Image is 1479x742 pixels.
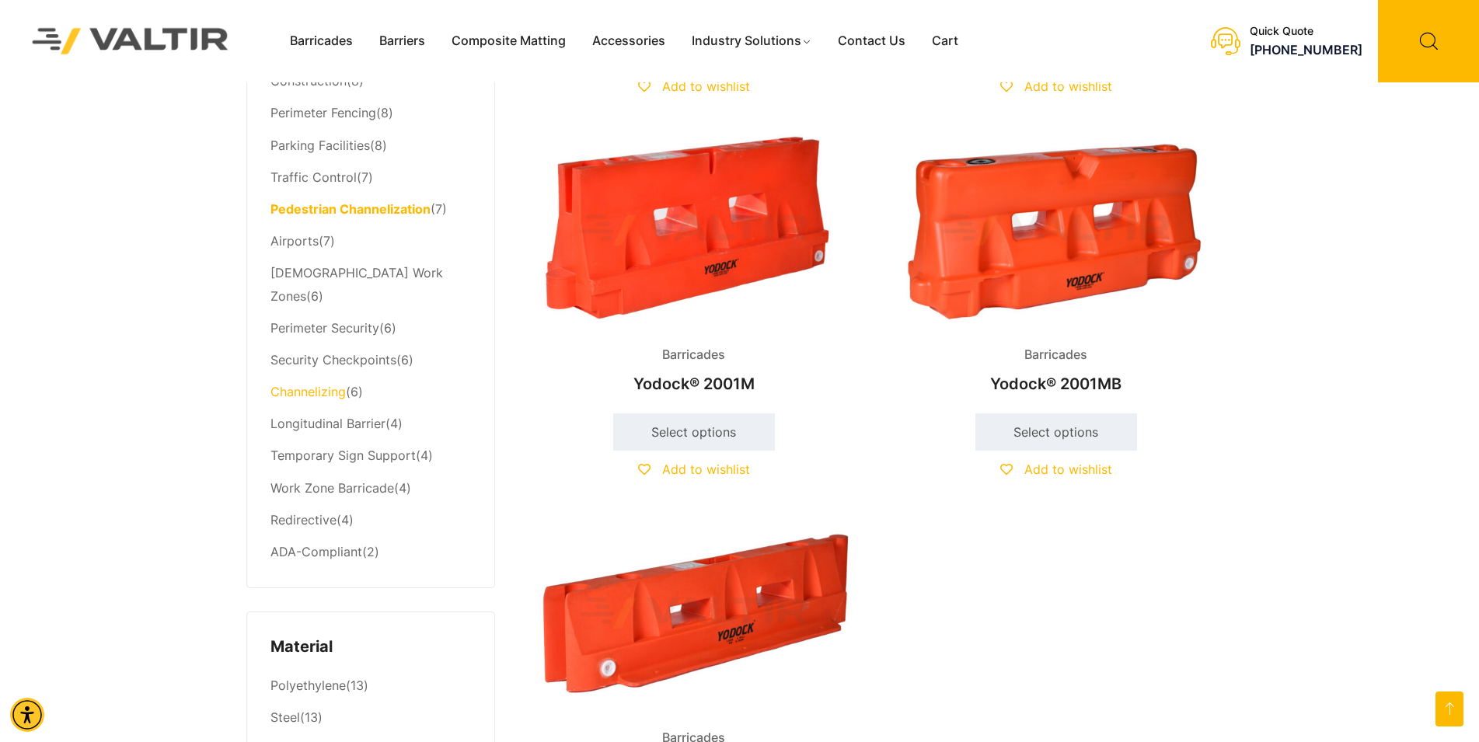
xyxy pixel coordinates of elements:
a: Longitudinal Barrier [270,416,385,431]
li: (4) [270,409,471,441]
li: (8) [270,98,471,130]
img: An orange plastic barrier with openings, designed for traffic control or safety purposes. [888,130,1224,331]
a: Airports [270,233,319,249]
h2: Yodock® 2001MB [888,367,1224,401]
a: Add to wishlist [1000,78,1112,94]
a: Add to wishlist [638,462,750,477]
img: Barricades [526,130,862,331]
a: Parking Facilities [270,138,370,153]
li: (8) [270,130,471,162]
li: (6) [270,377,471,409]
a: Security Checkpoints [270,352,396,368]
span: Add to wishlist [662,78,750,94]
li: (13) [270,671,471,702]
a: [DEMOGRAPHIC_DATA] Work Zones [270,265,443,304]
li: (4) [270,441,471,472]
li: (4) [270,472,471,504]
a: Select options for “Yodock® 2001MB” [975,413,1137,451]
a: Cart [919,30,971,53]
span: Barricades [651,343,737,367]
a: BarricadesYodock® 2001M [526,130,862,401]
a: Perimeter Security [270,320,379,336]
a: call (888) 496-3625 [1250,42,1362,57]
h2: Yodock® 2001M [526,367,862,401]
a: Traffic Control [270,169,357,185]
li: (6) [270,312,471,344]
a: Open this option [1435,691,1463,726]
a: Contact Us [825,30,919,53]
a: Pedestrian Channelization [270,201,431,217]
a: Barriers [366,30,438,53]
h4: Material [270,636,471,659]
li: (6) [270,257,471,312]
a: Industry Solutions [678,30,825,53]
a: Add to wishlist [1000,462,1112,477]
a: Steel [270,709,300,725]
li: (4) [270,504,471,536]
div: Quick Quote [1250,25,1362,38]
div: Accessibility Menu [10,698,44,732]
span: Barricades [1013,343,1099,367]
a: Perimeter Fencing [270,105,376,120]
a: Select options for “Yodock® 2001M” [613,413,775,451]
img: Valtir Rentals [12,8,249,75]
li: (7) [270,225,471,257]
a: Polyethylene [270,678,346,693]
a: Composite Matting [438,30,579,53]
li: (7) [270,162,471,193]
span: Add to wishlist [1024,78,1112,94]
a: BarricadesYodock® 2001MB [888,130,1224,401]
span: Add to wishlist [662,462,750,477]
a: Temporary Sign Support [270,448,416,463]
img: Barricades [526,513,862,714]
li: (6) [270,345,471,377]
a: Redirective [270,512,337,528]
a: Accessories [579,30,678,53]
a: Work Zone Barricade [270,480,394,496]
a: Channelizing [270,384,346,399]
a: Barricades [277,30,366,53]
a: Add to wishlist [638,78,750,94]
span: Add to wishlist [1024,462,1112,477]
li: (13) [270,702,471,730]
a: ADA-Compliant [270,544,362,559]
li: (2) [270,536,471,564]
li: (7) [270,193,471,225]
